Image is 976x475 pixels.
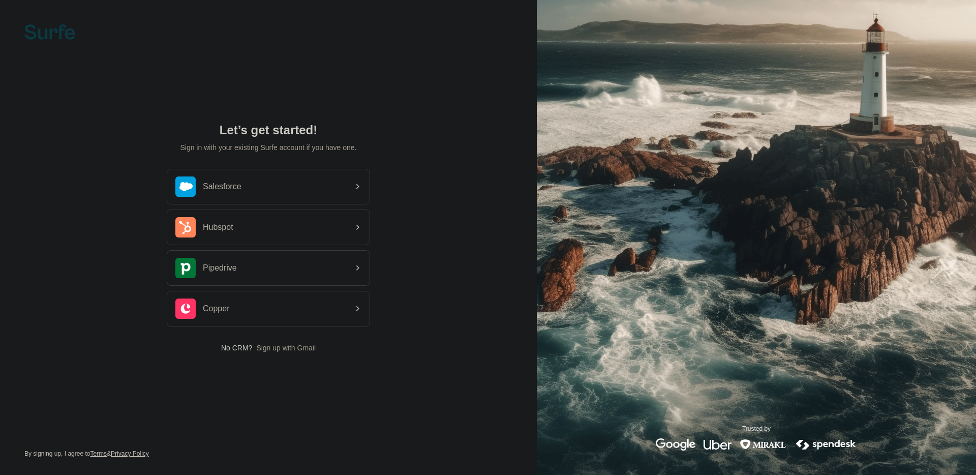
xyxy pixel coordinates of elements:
img: hubspot's logo [175,217,196,237]
p: Trusted by [742,424,771,433]
img: mirakl's logo [740,438,786,451]
span: Pipedrive [203,262,237,274]
span: Copper [203,303,229,315]
button: Sign up with Gmail [256,343,316,353]
img: salesforce's logo [175,176,196,197]
img: copper's logo [175,299,196,319]
span: By signing up, I agree to & [24,449,149,458]
img: pipedrive's logo [175,258,196,278]
img: uber's logo [704,438,731,451]
a: Privacy Policy [111,450,149,457]
span: Hubspot [203,221,233,233]
img: spendesk's logo [795,438,858,451]
img: google's logo [656,438,695,451]
span: No CRM? [221,343,252,353]
h1: Let’s get started! [167,122,370,138]
a: Terms [90,450,107,457]
img: Surfe's logo [24,24,75,40]
p: Sign in with your existing Surfe account if you have one. [180,142,356,153]
span: Salesforce [203,181,241,193]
